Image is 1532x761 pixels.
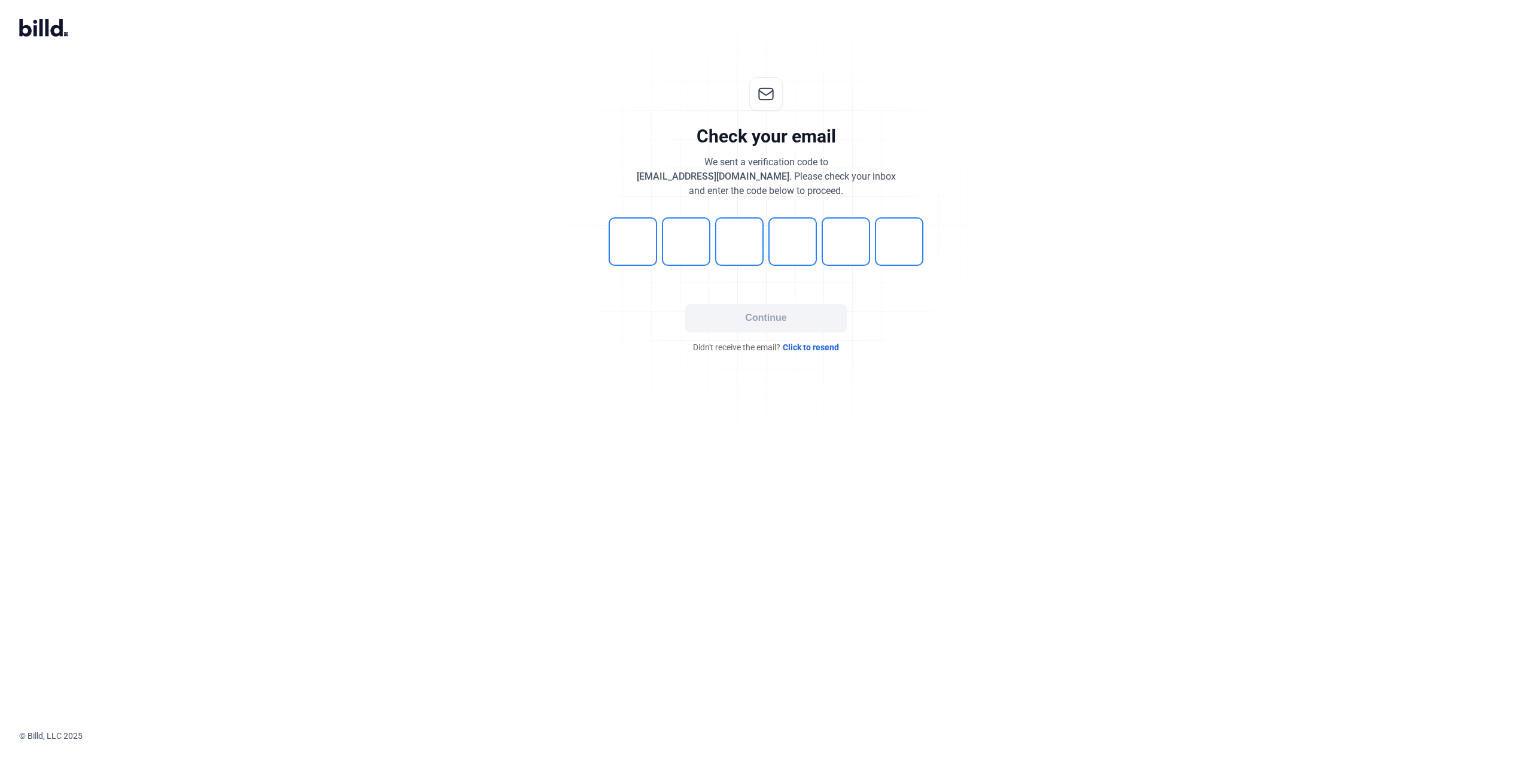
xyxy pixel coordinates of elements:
[586,341,946,353] div: Didn't receive the email?
[685,304,847,332] button: Continue
[697,125,836,148] div: Check your email
[637,171,789,182] span: [EMAIL_ADDRESS][DOMAIN_NAME]
[19,730,1532,742] div: © Billd, LLC 2025
[637,155,896,198] div: We sent a verification code to . Please check your inbox and enter the code below to proceed.
[783,341,839,353] span: Click to resend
